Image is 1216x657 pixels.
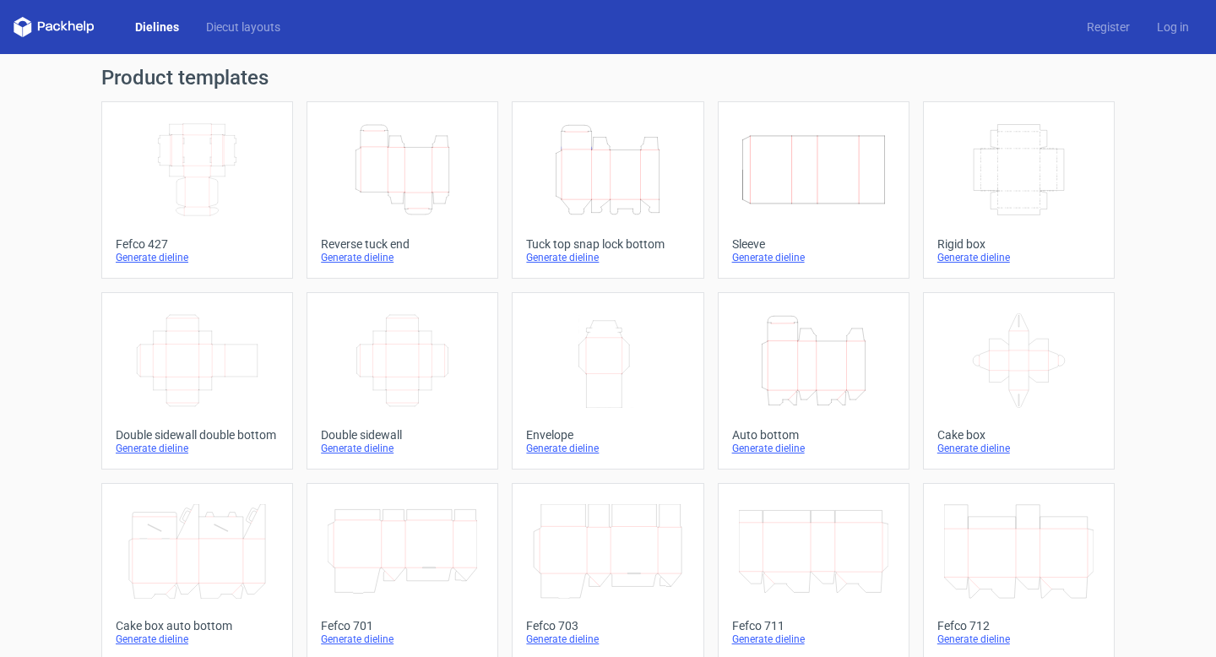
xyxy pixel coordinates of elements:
a: Dielines [122,19,193,35]
div: Generate dieline [526,251,689,264]
a: Register [1073,19,1143,35]
div: Generate dieline [937,442,1100,455]
div: Generate dieline [526,633,689,646]
div: Fefco 712 [937,619,1100,633]
a: Fefco 427Generate dieline [101,101,293,279]
a: Rigid boxGenerate dieline [923,101,1115,279]
div: Sleeve [732,237,895,251]
div: Generate dieline [321,442,484,455]
div: Generate dieline [321,633,484,646]
div: Tuck top snap lock bottom [526,237,689,251]
div: Fefco 703 [526,619,689,633]
a: Cake boxGenerate dieline [923,292,1115,470]
a: Log in [1143,19,1202,35]
div: Auto bottom [732,428,895,442]
a: Double sidewall double bottomGenerate dieline [101,292,293,470]
div: Generate dieline [116,251,279,264]
a: SleeveGenerate dieline [718,101,909,279]
div: Cake box [937,428,1100,442]
div: Generate dieline [321,251,484,264]
div: Fefco 701 [321,619,484,633]
div: Generate dieline [732,251,895,264]
div: Double sidewall [321,428,484,442]
a: Reverse tuck endGenerate dieline [307,101,498,279]
div: Cake box auto bottom [116,619,279,633]
div: Generate dieline [116,442,279,455]
div: Generate dieline [937,251,1100,264]
div: Rigid box [937,237,1100,251]
div: Reverse tuck end [321,237,484,251]
div: Generate dieline [937,633,1100,646]
div: Fefco 711 [732,619,895,633]
div: Double sidewall double bottom [116,428,279,442]
div: Generate dieline [116,633,279,646]
h1: Product templates [101,68,1115,88]
a: EnvelopeGenerate dieline [512,292,703,470]
div: Envelope [526,428,689,442]
a: Tuck top snap lock bottomGenerate dieline [512,101,703,279]
div: Generate dieline [526,442,689,455]
a: Diecut layouts [193,19,294,35]
a: Auto bottomGenerate dieline [718,292,909,470]
div: Generate dieline [732,442,895,455]
div: Generate dieline [732,633,895,646]
div: Fefco 427 [116,237,279,251]
a: Double sidewallGenerate dieline [307,292,498,470]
